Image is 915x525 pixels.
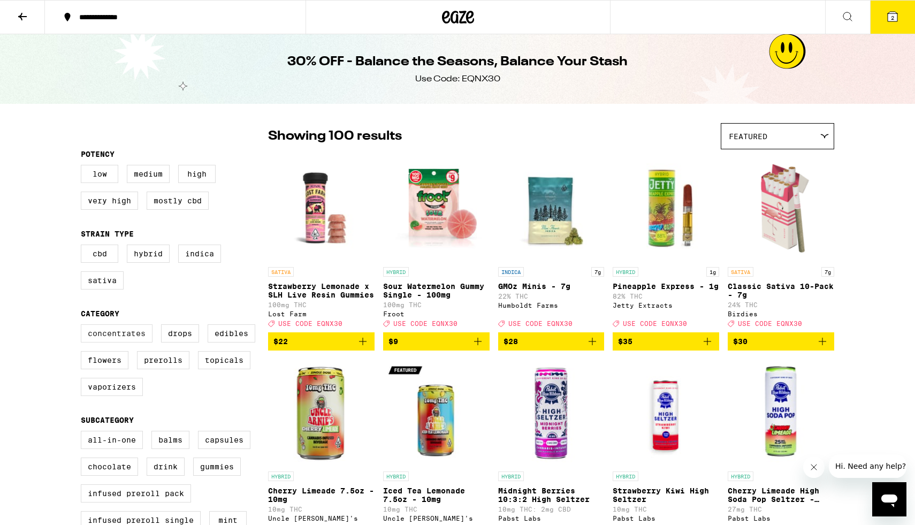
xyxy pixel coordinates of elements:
[268,359,375,466] img: Uncle Arnie's - Cherry Limeade 7.5oz - 10mg
[147,458,185,476] label: Drink
[81,416,134,424] legend: Subcategory
[613,155,719,332] a: Open page for Pineapple Express - 1g from Jetty Extracts
[613,282,719,291] p: Pineapple Express - 1g
[728,301,834,308] p: 24% THC
[498,282,605,291] p: GMOz Minis - 7g
[613,506,719,513] p: 10mg THC
[821,267,834,277] p: 7g
[498,359,605,466] img: Pabst Labs - Midnight Berries 10:3:2 High Seltzer
[498,155,605,332] a: Open page for GMOz Minis - 7g from Humboldt Farms
[613,359,719,466] img: Pabst Labs - Strawberry Kiwi High Seltzer
[508,320,573,327] span: USE CODE EQNX30
[613,293,719,300] p: 82% THC
[498,332,605,351] button: Add to bag
[728,282,834,299] p: Classic Sativa 10-Pack - 7g
[268,515,375,522] div: Uncle [PERSON_NAME]'s
[498,471,524,481] p: HYBRID
[728,471,753,481] p: HYBRID
[383,332,490,351] button: Add to bag
[178,165,216,183] label: High
[127,165,170,183] label: Medium
[618,337,632,346] span: $35
[383,155,490,332] a: Open page for Sour Watermelon Gummy Single - 100mg from Froot
[383,359,490,466] img: Uncle Arnie's - Iced Tea Lemonade 7.5oz - 10mg
[613,486,719,504] p: Strawberry Kiwi High Seltzer
[498,515,605,522] div: Pabst Labs
[81,351,128,369] label: Flowers
[706,267,719,277] p: 1g
[383,267,409,277] p: HYBRID
[623,320,687,327] span: USE CODE EQNX30
[498,267,524,277] p: INDICA
[829,454,906,478] iframe: Message from company
[728,267,753,277] p: SATIVA
[613,155,719,262] img: Jetty Extracts - Pineapple Express - 1g
[81,458,138,476] label: Chocolate
[728,310,834,317] div: Birdies
[147,192,209,210] label: Mostly CBD
[738,320,802,327] span: USE CODE EQNX30
[268,267,294,277] p: SATIVA
[81,245,118,263] label: CBD
[178,245,221,263] label: Indica
[193,458,241,476] label: Gummies
[268,155,375,332] a: Open page for Strawberry Lemonade x SLH Live Resin Gummies from Lost Farm
[729,132,767,141] span: Featured
[803,456,825,478] iframe: Close message
[891,14,894,21] span: 2
[268,486,375,504] p: Cherry Limeade 7.5oz - 10mg
[613,332,719,351] button: Add to bag
[728,332,834,351] button: Add to bag
[81,165,118,183] label: Low
[151,431,189,449] label: Balms
[198,431,250,449] label: Capsules
[498,302,605,309] div: Humboldt Farms
[728,155,834,262] img: Birdies - Classic Sativa 10-Pack - 7g
[383,506,490,513] p: 10mg THC
[268,155,375,262] img: Lost Farm - Strawberry Lemonade x SLH Live Resin Gummies
[728,486,834,504] p: Cherry Limeade High Soda Pop Seltzer - 25mg
[383,310,490,317] div: Froot
[81,309,119,318] legend: Category
[81,150,115,158] legend: Potency
[498,293,605,300] p: 22% THC
[383,301,490,308] p: 100mg THC
[81,378,143,396] label: Vaporizers
[383,471,409,481] p: HYBRID
[268,127,402,146] p: Showing 100 results
[127,245,170,263] label: Hybrid
[268,310,375,317] div: Lost Farm
[504,337,518,346] span: $28
[728,359,834,466] img: Pabst Labs - Cherry Limeade High Soda Pop Seltzer - 25mg
[81,484,191,503] label: Infused Preroll Pack
[728,155,834,332] a: Open page for Classic Sativa 10-Pack - 7g from Birdies
[273,337,288,346] span: $22
[388,337,398,346] span: $9
[208,324,255,343] label: Edibles
[870,1,915,34] button: 2
[415,73,500,85] div: Use Code: EQNX30
[872,482,906,516] iframe: Button to launch messaging window
[278,320,342,327] span: USE CODE EQNX30
[498,155,605,262] img: Humboldt Farms - GMOz Minis - 7g
[81,230,134,238] legend: Strain Type
[81,324,152,343] label: Concentrates
[81,192,138,210] label: Very High
[383,486,490,504] p: Iced Tea Lemonade 7.5oz - 10mg
[728,506,834,513] p: 27mg THC
[383,155,490,262] img: Froot - Sour Watermelon Gummy Single - 100mg
[393,320,457,327] span: USE CODE EQNX30
[137,351,189,369] label: Prerolls
[268,282,375,299] p: Strawberry Lemonade x SLH Live Resin Gummies
[268,506,375,513] p: 10mg THC
[498,486,605,504] p: Midnight Berries 10:3:2 High Seltzer
[728,515,834,522] div: Pabst Labs
[268,301,375,308] p: 100mg THC
[613,302,719,309] div: Jetty Extracts
[383,282,490,299] p: Sour Watermelon Gummy Single - 100mg
[613,515,719,522] div: Pabst Labs
[591,267,604,277] p: 7g
[498,506,605,513] p: 10mg THC: 2mg CBD
[613,471,638,481] p: HYBRID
